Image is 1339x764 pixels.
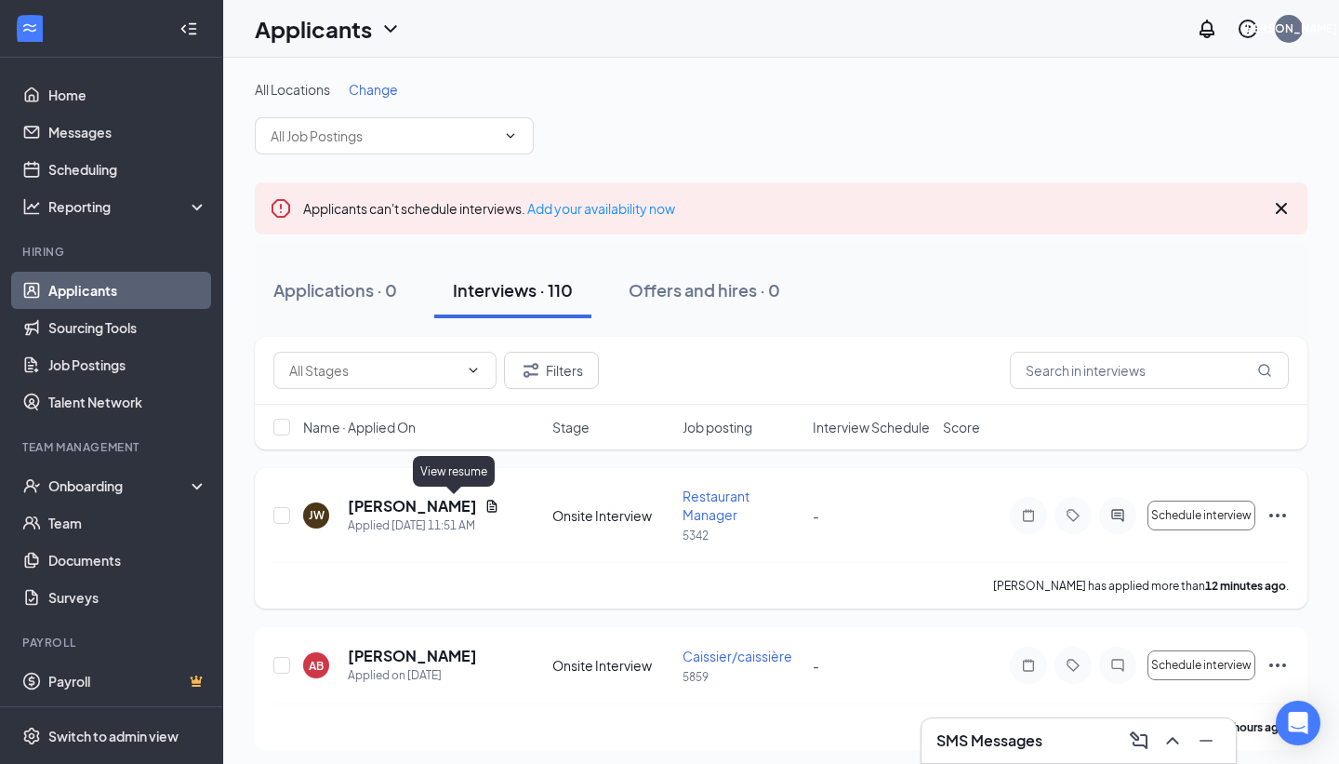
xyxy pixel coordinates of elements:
svg: ChevronDown [466,363,481,378]
span: Caissier/caissière [683,648,792,664]
span: Job posting [683,418,752,436]
div: Team Management [22,439,204,455]
span: All Locations [255,81,330,98]
div: [PERSON_NAME] [1241,20,1337,36]
span: Restaurant Manager [683,488,749,523]
div: View resume [413,456,495,487]
b: 12 minutes ago [1205,579,1286,593]
span: Schedule interview [1151,659,1252,672]
svg: Error [270,197,292,220]
a: Add your availability now [527,200,675,217]
svg: Ellipses [1266,654,1289,677]
svg: Ellipses [1266,504,1289,527]
span: Name · Applied On [303,418,416,436]
a: Talent Network [48,383,207,421]
button: Schedule interview [1147,501,1255,530]
input: Search in interviews [1010,352,1289,389]
div: AB [309,658,324,674]
b: 18 hours ago [1218,720,1286,734]
svg: ChevronDown [379,18,402,40]
button: Schedule interview [1147,650,1255,680]
svg: Notifications [1196,18,1218,40]
a: Messages [48,114,207,151]
div: Applied [DATE] 11:51 AM [348,516,499,535]
svg: ChevronDown [503,128,518,143]
svg: Collapse [179,20,198,38]
svg: Filter [520,359,542,382]
button: ChevronUp [1158,726,1187,756]
div: Onsite Interview [552,506,671,525]
div: Open Intercom Messenger [1276,701,1320,745]
div: Applied on [DATE] [348,666,477,685]
svg: MagnifyingGlass [1257,363,1272,378]
button: Filter Filters [504,352,599,389]
h1: Applicants [255,13,372,45]
h5: [PERSON_NAME] [348,646,477,666]
h3: SMS Messages [936,730,1042,751]
input: All Stages [289,360,458,381]
p: 5859 [683,669,802,685]
a: Home [48,76,207,114]
svg: Tag [1062,508,1084,523]
svg: Document [484,499,499,514]
svg: UserCheck [22,476,41,495]
span: Change [349,81,398,98]
div: Switch to admin view [48,727,179,745]
span: Interview Schedule [813,418,930,436]
span: Schedule interview [1151,509,1252,522]
svg: Cross [1270,197,1293,220]
p: 5342 [683,528,802,543]
span: Stage [552,418,590,436]
div: Interviews · 110 [453,278,573,302]
button: Minimize [1191,726,1221,756]
svg: QuestionInfo [1237,18,1259,40]
div: Applications · 0 [273,278,397,302]
div: Onsite Interview [552,656,671,675]
a: Team [48,504,207,542]
a: PayrollCrown [48,663,207,700]
svg: ChevronUp [1161,730,1184,752]
svg: Tag [1062,658,1084,673]
a: Surveys [48,579,207,616]
div: Reporting [48,197,208,216]
button: ComposeMessage [1124,726,1154,756]
svg: WorkstreamLogo [20,19,39,37]
p: [PERSON_NAME] has applied more than . [993,578,1289,594]
span: Score [943,418,980,436]
svg: ComposeMessage [1128,730,1150,752]
svg: ChatInactive [1107,658,1129,673]
span: - [813,657,819,674]
input: All Job Postings [271,126,496,146]
svg: Note [1017,508,1040,523]
svg: Analysis [22,197,41,216]
a: Scheduling [48,151,207,188]
svg: Minimize [1195,730,1217,752]
svg: ActiveChat [1107,508,1129,523]
a: Job Postings [48,346,207,383]
span: - [813,507,819,524]
div: JW [309,507,325,523]
h5: [PERSON_NAME] [348,496,477,516]
svg: Note [1017,658,1040,673]
a: Documents [48,542,207,579]
div: Hiring [22,244,204,260]
div: Payroll [22,635,204,650]
a: Sourcing Tools [48,309,207,346]
div: Onboarding [48,476,192,495]
div: Offers and hires · 0 [629,278,780,302]
a: Applicants [48,272,207,309]
span: Applicants can't schedule interviews. [303,200,675,217]
svg: Settings [22,727,41,745]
